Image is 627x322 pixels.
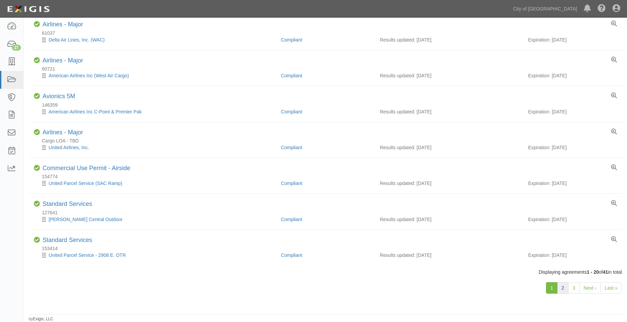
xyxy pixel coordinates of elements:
div: American Airlines Inc (West Air Cargo) [34,72,276,79]
b: 41 [603,269,608,275]
a: American Airlines Inc (West Air Cargo) [49,73,129,78]
b: 1 - 20 [587,269,599,275]
a: American Airlines Inc C-Point & Premier Pak [49,109,141,114]
div: Results updated: [DATE] [380,252,518,259]
div: Results updated: [DATE] [380,144,518,151]
a: United Airlines, Inc. [49,145,89,150]
a: 1 [546,282,557,294]
i: Compliant [34,93,40,99]
a: Compliant [281,181,302,186]
div: Expiration: [DATE] [528,108,617,115]
div: American Airlines Inc C-Point & Premier Pak [34,108,276,115]
div: 127641 [34,209,622,216]
a: City of [GEOGRAPHIC_DATA] [510,2,580,16]
a: View results summary [611,93,617,99]
small: by [29,316,53,322]
div: Results updated: [DATE] [380,180,518,187]
div: United Parcel Service (SAC Ramp) [34,180,276,187]
div: 154774 [34,173,622,180]
div: Expiration: [DATE] [528,180,617,187]
div: Expiration: [DATE] [528,72,617,79]
div: 61037 [34,30,622,36]
div: Expiration: [DATE] [528,216,617,223]
a: United Parcel Service - 2908 E. OTR [49,252,126,258]
a: Standard Services [43,200,92,207]
div: Results updated: [DATE] [380,216,518,223]
a: Airlines - Major [43,21,83,28]
div: Expiration: [DATE] [528,36,617,43]
a: United Parcel Service (SAC Ramp) [49,181,122,186]
a: Last » [600,282,622,294]
a: Commercial Use Permit - Airside [43,165,130,171]
div: Expiration: [DATE] [528,144,617,151]
a: Compliant [281,109,302,114]
a: Exigis, LLC [33,317,53,321]
div: Results updated: [DATE] [380,36,518,43]
i: Compliant [34,129,40,135]
i: Compliant [34,21,40,27]
a: Next › [579,282,601,294]
div: 27 [12,45,21,51]
a: View results summary [611,165,617,171]
a: Compliant [281,73,302,78]
a: Avionics 5M [43,93,75,100]
a: Compliant [281,252,302,258]
a: View results summary [611,200,617,207]
a: Standard Services [43,237,92,243]
a: 3 [568,282,580,294]
div: Lamar Central Outdoor [34,216,276,223]
img: logo-5460c22ac91f19d4615b14bd174203de0afe785f0fc80cf4dbbc73dc1793850b.png [5,3,52,15]
i: Compliant [34,237,40,243]
div: Cargo LOA - TBD [34,137,622,144]
i: Compliant [34,201,40,207]
a: Compliant [281,217,302,222]
a: 2 [557,282,569,294]
div: 146359 [34,102,622,108]
div: United Airlines, Inc. [34,144,276,151]
div: Results updated: [DATE] [380,108,518,115]
i: Compliant [34,165,40,171]
a: Airlines - Major [43,129,83,136]
div: United Parcel Service - 2908 E. OTR [34,252,276,259]
a: View results summary [611,129,617,135]
a: Compliant [281,37,302,43]
a: View results summary [611,237,617,243]
div: 153414 [34,245,622,252]
a: [PERSON_NAME] Central Outdoor [49,217,123,222]
i: Help Center - Complianz [598,5,606,13]
div: 60721 [34,65,622,72]
a: Delta Air Lines, Inc. (WAC) [49,37,105,43]
div: Standard Services [43,200,92,208]
div: Delta Air Lines, Inc. (WAC) [34,36,276,43]
div: Displaying agreements of in total [24,269,627,275]
div: Expiration: [DATE] [528,252,617,259]
a: View results summary [611,21,617,27]
div: Airlines - Major [43,57,83,64]
div: Results updated: [DATE] [380,72,518,79]
a: Compliant [281,145,302,150]
a: Airlines - Major [43,57,83,64]
i: Compliant [34,57,40,63]
a: View results summary [611,57,617,63]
